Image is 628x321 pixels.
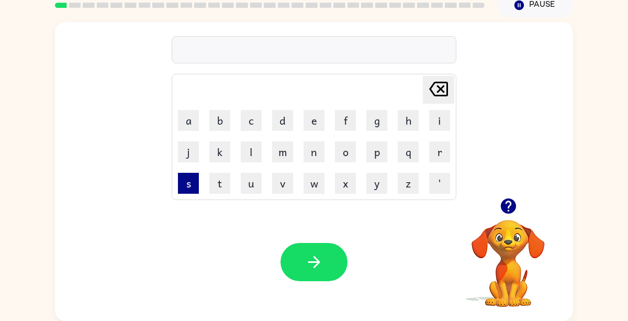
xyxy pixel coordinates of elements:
[429,110,450,131] button: i
[304,141,324,162] button: n
[272,141,293,162] button: m
[272,110,293,131] button: d
[335,173,356,194] button: x
[366,110,387,131] button: g
[241,110,262,131] button: c
[366,173,387,194] button: y
[178,141,199,162] button: j
[209,110,230,131] button: b
[209,141,230,162] button: k
[429,173,450,194] button: '
[398,110,419,131] button: h
[335,141,356,162] button: o
[304,173,324,194] button: w
[209,173,230,194] button: t
[272,173,293,194] button: v
[366,141,387,162] button: p
[335,110,356,131] button: f
[241,173,262,194] button: u
[178,173,199,194] button: s
[398,173,419,194] button: z
[398,141,419,162] button: q
[304,110,324,131] button: e
[241,141,262,162] button: l
[429,141,450,162] button: r
[178,110,199,131] button: a
[456,204,560,308] video: Your browser must support playing .mp4 files to use Literably. Please try using another browser.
